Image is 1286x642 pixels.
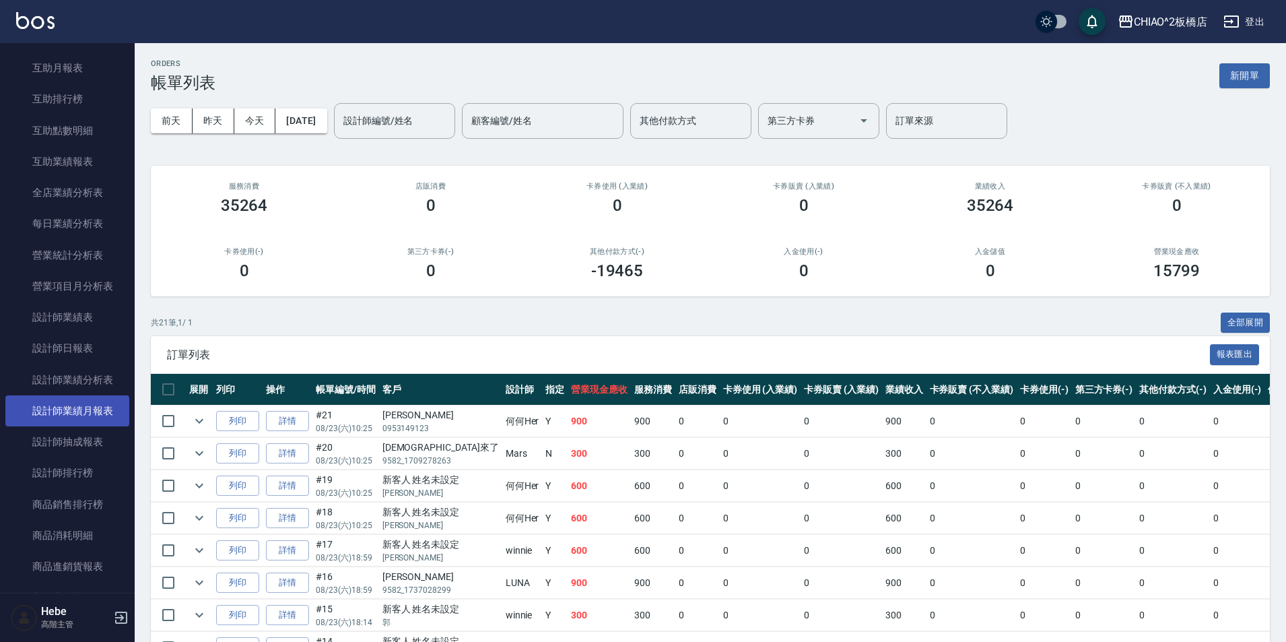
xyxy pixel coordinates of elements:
[542,503,568,534] td: Y
[568,470,631,502] td: 600
[216,411,259,432] button: 列印
[5,457,129,488] a: 設計師排行榜
[316,422,376,435] p: 08/23 (六) 10:25
[189,508,209,528] button: expand row
[167,182,321,191] h3: 服務消費
[1210,535,1265,567] td: 0
[353,182,508,191] h2: 店販消費
[568,503,631,534] td: 600
[882,535,926,567] td: 600
[1219,69,1270,82] a: 新開單
[1210,348,1260,360] a: 報表匯出
[1072,438,1137,470] td: 0
[5,333,129,364] a: 設計師日報表
[5,426,129,457] a: 設計師抽成報表
[631,438,675,470] td: 300
[1210,470,1265,502] td: 0
[16,12,55,29] img: Logo
[801,600,882,631] td: 0
[1219,63,1270,88] button: 新開單
[312,535,379,567] td: #17
[1136,535,1210,567] td: 0
[5,240,129,271] a: 營業統計分析表
[382,570,499,584] div: [PERSON_NAME]
[186,374,213,406] th: 展開
[1172,196,1182,215] h3: 0
[926,503,1017,534] td: 0
[266,443,309,464] a: 詳情
[675,600,720,631] td: 0
[5,146,129,177] a: 互助業績報表
[1017,567,1072,599] td: 0
[542,406,568,437] td: Y
[1017,438,1072,470] td: 0
[5,520,129,551] a: 商品消耗明細
[41,605,110,618] h5: Hebe
[1017,470,1072,502] td: 0
[266,476,309,496] a: 詳情
[801,503,882,534] td: 0
[1017,600,1072,631] td: 0
[502,535,543,567] td: winnie
[801,567,882,599] td: 0
[926,374,1017,406] th: 卡券販賣 (不入業績)
[1136,438,1210,470] td: 0
[316,487,376,499] p: 08/23 (六) 10:25
[151,59,215,68] h2: ORDERS
[568,600,631,631] td: 300
[1210,374,1265,406] th: 入金使用(-)
[316,455,376,467] p: 08/23 (六) 10:25
[542,535,568,567] td: Y
[167,247,321,256] h2: 卡券使用(-)
[151,73,215,92] h3: 帳單列表
[568,374,631,406] th: 營業現金應收
[542,470,568,502] td: Y
[613,196,622,215] h3: 0
[316,519,376,532] p: 08/23 (六) 10:25
[1221,313,1271,333] button: 全部展開
[720,374,801,406] th: 卡券使用 (入業績)
[1017,503,1072,534] td: 0
[382,505,499,519] div: 新客人 姓名未設定
[216,573,259,593] button: 列印
[1072,535,1137,567] td: 0
[1210,438,1265,470] td: 0
[312,567,379,599] td: #16
[216,540,259,561] button: 列印
[882,406,926,437] td: 900
[1017,535,1072,567] td: 0
[5,271,129,302] a: 營業項目月分析表
[1072,406,1137,437] td: 0
[720,567,801,599] td: 0
[1099,182,1254,191] h2: 卡券販賣 (不入業績)
[1072,567,1137,599] td: 0
[1210,600,1265,631] td: 0
[5,84,129,115] a: 互助排行榜
[312,406,379,437] td: #21
[240,261,249,280] h3: 0
[193,108,234,133] button: 昨天
[216,443,259,464] button: 列印
[382,519,499,532] p: [PERSON_NAME]
[568,406,631,437] td: 900
[11,604,38,631] img: Person
[540,247,694,256] h2: 其他付款方式(-)
[312,600,379,631] td: #15
[675,406,720,437] td: 0
[151,108,193,133] button: 前天
[1136,470,1210,502] td: 0
[542,438,568,470] td: N
[1072,374,1137,406] th: 第三方卡券(-)
[382,602,499,616] div: 新客人 姓名未設定
[1136,567,1210,599] td: 0
[5,489,129,520] a: 商品銷售排行榜
[266,508,309,529] a: 詳情
[426,196,436,215] h3: 0
[1017,406,1072,437] td: 0
[234,108,276,133] button: 今天
[1099,247,1254,256] h2: 營業現金應收
[266,573,309,593] a: 詳情
[926,567,1017,599] td: 0
[379,374,502,406] th: 客戶
[382,408,499,422] div: [PERSON_NAME]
